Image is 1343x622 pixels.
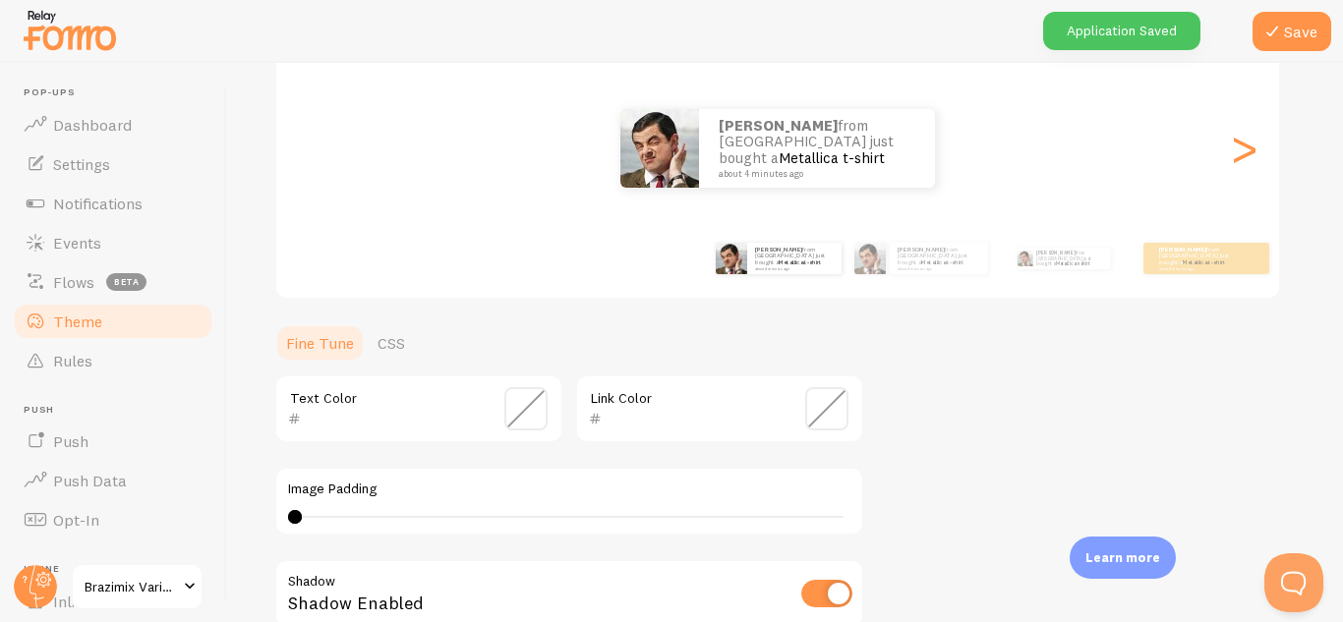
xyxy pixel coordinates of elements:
[1043,12,1200,50] div: Application Saved
[755,246,834,270] p: from [GEOGRAPHIC_DATA] just bought a
[12,422,214,461] a: Push
[1017,251,1032,266] img: Fomo
[1036,250,1076,255] strong: [PERSON_NAME]
[53,431,88,451] span: Push
[106,273,146,291] span: beta
[12,302,214,341] a: Theme
[53,115,132,135] span: Dashboard
[53,233,101,253] span: Events
[898,266,978,270] small: about 4 minutes ago
[12,461,214,500] a: Push Data
[719,118,915,179] p: from [GEOGRAPHIC_DATA] just bought a
[1056,260,1089,266] a: Metallica t-shirt
[53,311,102,331] span: Theme
[21,5,119,55] img: fomo-relay-logo-orange.svg
[366,323,417,363] a: CSS
[779,148,885,167] a: Metallica t-shirt
[755,266,832,270] small: about 4 minutes ago
[12,184,214,223] a: Notifications
[24,404,214,417] span: Push
[1183,258,1225,266] a: Metallica t-shirt
[1159,266,1236,270] small: about 4 minutes ago
[24,86,214,99] span: Pop-ups
[12,105,214,144] a: Dashboard
[12,223,214,262] a: Events
[719,169,909,179] small: about 4 minutes ago
[1232,78,1255,219] div: Next slide
[898,246,945,254] strong: [PERSON_NAME]
[12,144,214,184] a: Settings
[274,323,366,363] a: Fine Tune
[53,351,92,370] span: Rules
[1159,246,1206,254] strong: [PERSON_NAME]
[1264,553,1323,612] iframe: Help Scout Beacon - Open
[85,575,178,598] span: Brazimix Variedades
[779,258,821,266] a: Metallica t-shirt
[1036,248,1102,269] p: from [GEOGRAPHIC_DATA] just bought a
[898,246,980,270] p: from [GEOGRAPHIC_DATA] just bought a
[53,510,99,530] span: Opt-In
[53,471,127,490] span: Push Data
[620,109,699,188] img: Fomo
[71,563,204,610] a: Brazimix Variedades
[12,262,214,302] a: Flows beta
[288,481,850,498] label: Image Padding
[755,246,802,254] strong: [PERSON_NAME]
[12,500,214,539] a: Opt-In
[1085,548,1160,567] p: Learn more
[1159,246,1238,270] p: from [GEOGRAPHIC_DATA] just bought a
[854,243,886,274] img: Fomo
[719,116,838,135] strong: [PERSON_NAME]
[12,341,214,380] a: Rules
[53,272,94,292] span: Flows
[53,194,143,213] span: Notifications
[921,258,963,266] a: Metallica t-shirt
[1070,537,1176,579] div: Learn more
[716,243,747,274] img: Fomo
[53,154,110,174] span: Settings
